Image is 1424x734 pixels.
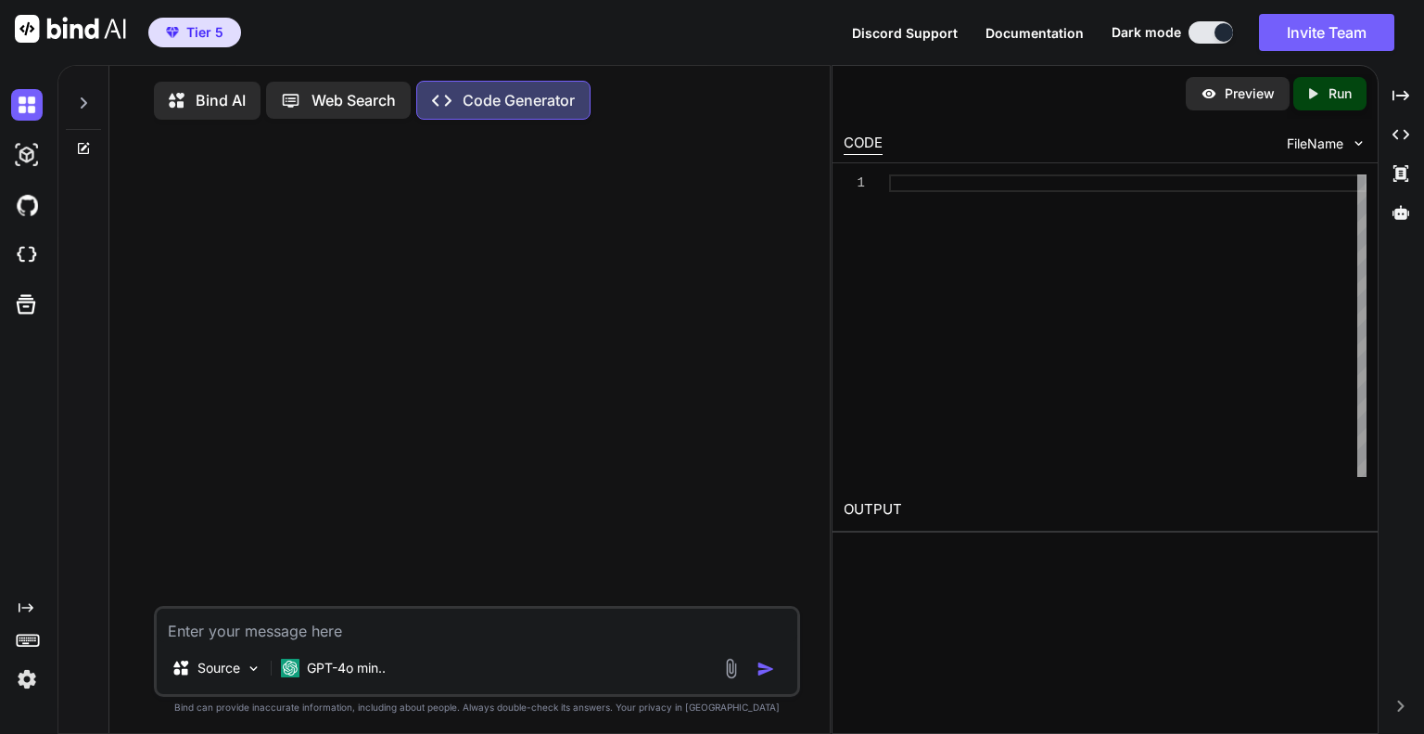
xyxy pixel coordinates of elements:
p: GPT-4o min.. [307,659,386,677]
h2: OUTPUT [833,488,1378,532]
img: attachment [720,658,742,679]
img: Bind AI [15,15,126,43]
img: chevron down [1351,135,1367,151]
button: Documentation [985,23,1084,43]
p: Source [197,659,240,677]
p: Bind AI [196,89,246,111]
span: Discord Support [852,25,958,41]
img: GPT-4o mini [281,659,299,677]
span: Documentation [985,25,1084,41]
p: Preview [1225,84,1275,103]
img: preview [1201,85,1217,102]
button: Invite Team [1259,14,1394,51]
p: Run [1329,84,1352,103]
button: Discord Support [852,23,958,43]
img: Pick Models [246,661,261,676]
img: icon [756,660,775,678]
img: darkAi-studio [11,139,43,171]
img: darkChat [11,89,43,121]
span: Tier 5 [186,23,223,42]
img: cloudideIcon [11,239,43,271]
img: settings [11,663,43,695]
p: Web Search [311,89,396,111]
span: FileName [1287,135,1343,153]
div: 1 [844,174,865,192]
button: premiumTier 5 [148,18,241,47]
div: CODE [844,133,883,155]
p: Bind can provide inaccurate information, including about people. Always double-check its answers.... [154,701,800,715]
img: githubDark [11,189,43,221]
img: premium [166,27,179,38]
span: Dark mode [1112,23,1181,42]
p: Code Generator [463,89,575,111]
